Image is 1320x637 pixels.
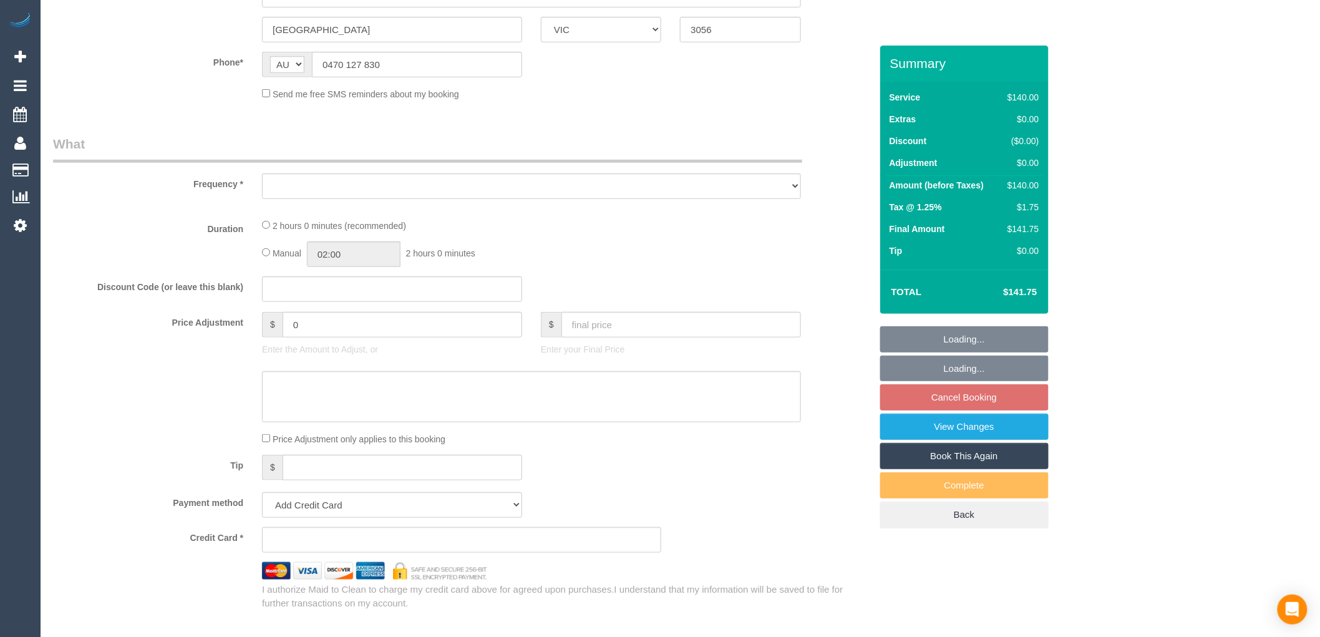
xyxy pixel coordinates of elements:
[262,343,522,356] p: Enter the Amount to Adjust, or
[253,583,880,610] div: I authorize Maid to Clean to charge my credit card above for agreed upon purchases.
[890,179,984,192] label: Amount (before Taxes)
[262,455,283,480] span: $
[966,287,1037,298] h4: $141.75
[880,443,1049,469] a: Book This Again
[1002,179,1039,192] div: $140.00
[1002,201,1039,213] div: $1.75
[890,113,916,125] label: Extras
[44,492,253,509] label: Payment method
[1002,91,1039,104] div: $140.00
[890,223,945,235] label: Final Amount
[541,343,801,356] p: Enter your Final Price
[44,218,253,235] label: Duration
[1278,595,1308,625] div: Open Intercom Messenger
[890,201,942,213] label: Tax @ 1.25%
[44,312,253,329] label: Price Adjustment
[890,135,927,147] label: Discount
[890,91,921,104] label: Service
[312,52,522,77] input: Phone*
[273,248,301,258] span: Manual
[273,534,651,545] iframe: Secure card payment input frame
[253,562,497,580] img: credit cards
[890,56,1042,71] h3: Summary
[273,221,406,231] span: 2 hours 0 minutes (recommended)
[561,312,801,338] input: final price
[44,455,253,472] label: Tip
[680,17,800,42] input: Post Code*
[880,414,1049,440] a: View Changes
[541,312,561,338] span: $
[1002,223,1039,235] div: $141.75
[273,89,459,99] span: Send me free SMS reminders about my booking
[891,286,922,297] strong: Total
[406,248,475,258] span: 2 hours 0 minutes
[1002,113,1039,125] div: $0.00
[44,173,253,190] label: Frequency *
[890,245,903,257] label: Tip
[890,157,938,169] label: Adjustment
[880,502,1049,528] a: Back
[7,12,32,30] img: Automaid Logo
[53,135,802,163] legend: What
[262,584,843,608] span: I understand that my information will be saved to file for further transactions on my account.
[44,527,253,544] label: Credit Card *
[44,52,253,69] label: Phone*
[1002,245,1039,257] div: $0.00
[1002,135,1039,147] div: ($0.00)
[44,276,253,293] label: Discount Code (or leave this blank)
[262,312,283,338] span: $
[262,17,522,42] input: Suburb*
[1002,157,1039,169] div: $0.00
[273,434,445,444] span: Price Adjustment only applies to this booking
